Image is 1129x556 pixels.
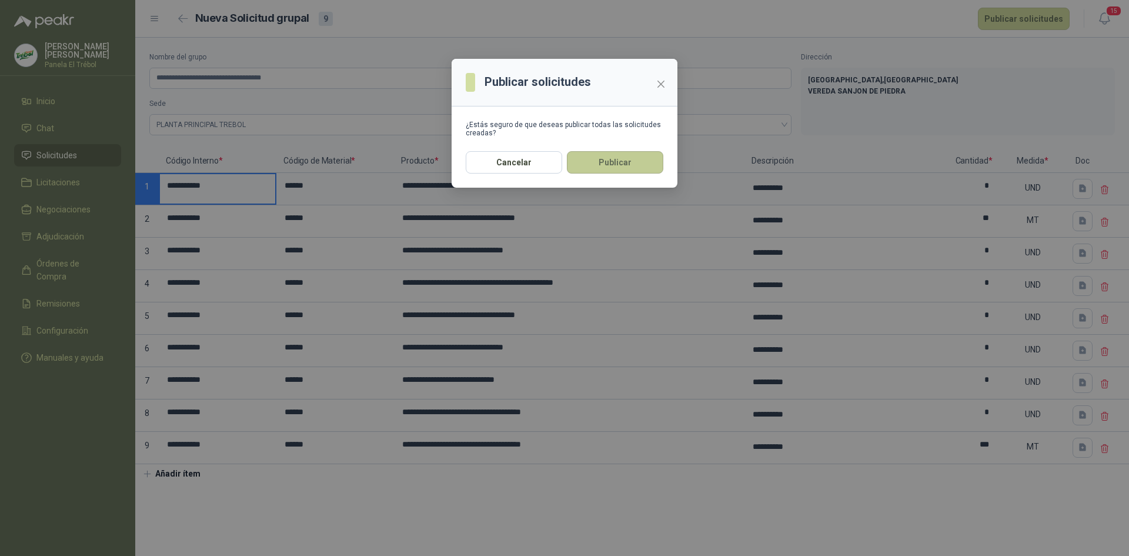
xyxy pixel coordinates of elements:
[466,121,663,137] div: ¿Estás seguro de que deseas publicar todas las solicitudes creadas?
[485,73,591,91] h3: Publicar solicitudes
[656,79,666,89] span: close
[466,151,562,174] button: Cancelar
[567,151,663,174] button: Publicar
[652,75,670,94] button: Close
